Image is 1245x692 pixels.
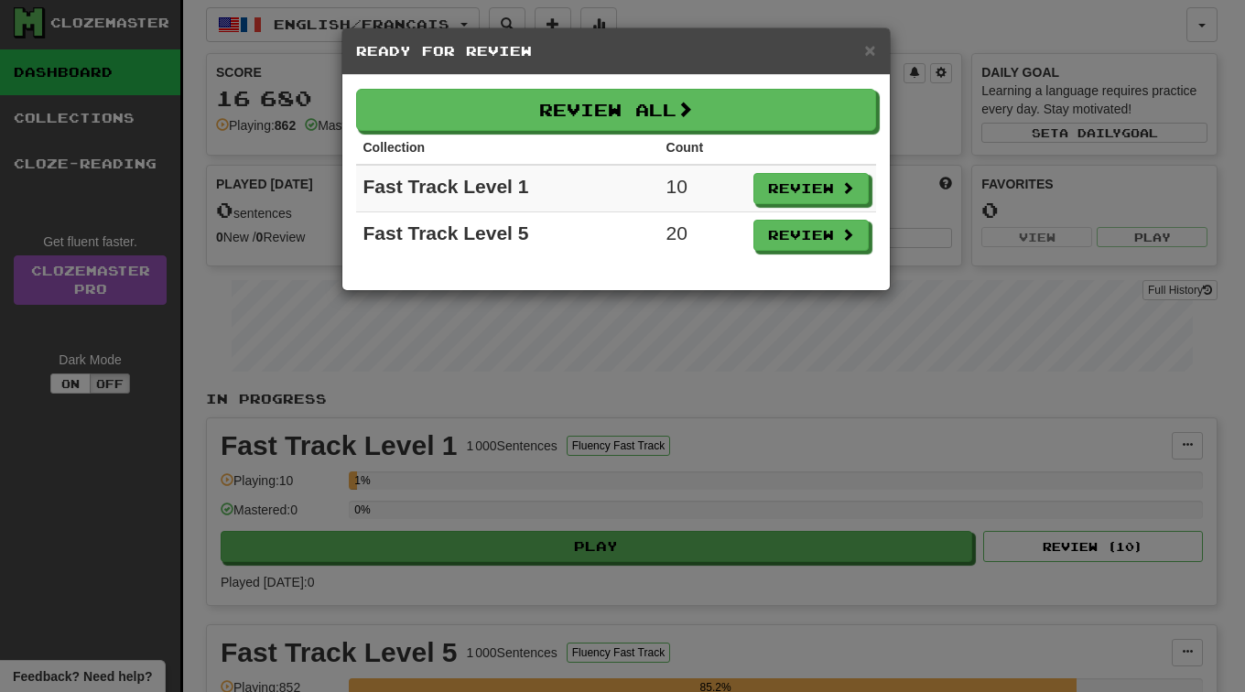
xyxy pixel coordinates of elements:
td: 20 [659,212,746,259]
h5: Ready for Review [356,42,876,60]
th: Count [659,131,746,165]
button: Review [753,173,869,204]
button: Review [753,220,869,251]
td: Fast Track Level 5 [356,212,659,259]
span: × [864,39,875,60]
td: Fast Track Level 1 [356,165,659,212]
button: Review All [356,89,876,131]
button: Close [864,40,875,59]
td: 10 [659,165,746,212]
th: Collection [356,131,659,165]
